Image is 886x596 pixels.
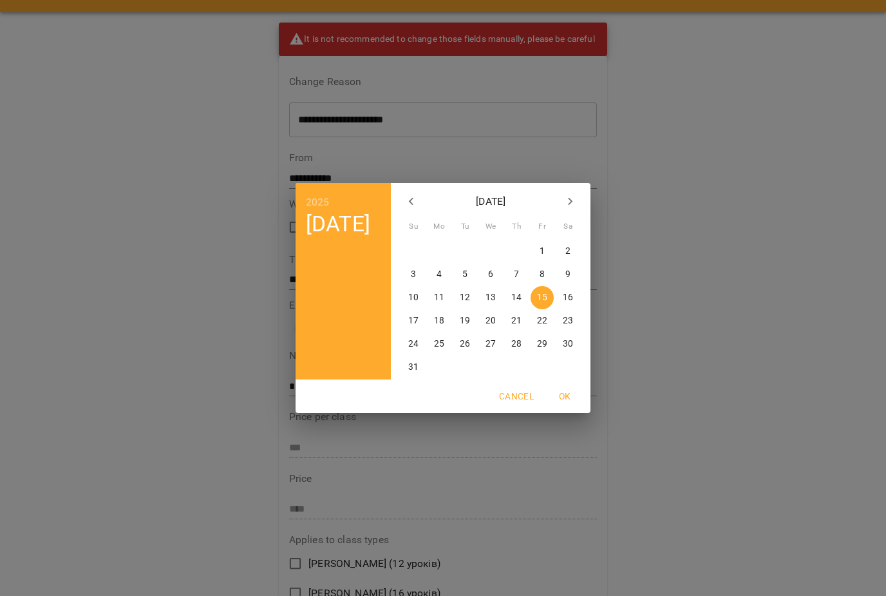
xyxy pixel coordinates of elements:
[485,314,496,327] p: 20
[488,268,493,281] p: 6
[511,291,522,304] p: 14
[556,286,580,309] button: 16
[402,332,425,356] button: 24
[540,268,545,281] p: 8
[563,338,573,351] p: 30
[479,309,502,332] button: 20
[479,286,502,309] button: 13
[434,314,444,327] p: 18
[531,263,554,286] button: 8
[434,291,444,304] p: 11
[453,332,476,356] button: 26
[505,332,528,356] button: 28
[485,291,496,304] p: 13
[499,389,534,404] span: Cancel
[460,338,470,351] p: 26
[565,268,570,281] p: 9
[402,356,425,379] button: 31
[556,263,580,286] button: 9
[531,309,554,332] button: 22
[540,245,545,258] p: 1
[505,286,528,309] button: 14
[402,286,425,309] button: 10
[460,314,470,327] p: 19
[479,263,502,286] button: 6
[485,338,496,351] p: 27
[460,291,470,304] p: 12
[505,309,528,332] button: 21
[428,332,451,356] button: 25
[531,240,554,263] button: 1
[453,309,476,332] button: 19
[427,194,555,209] p: [DATE]
[505,263,528,286] button: 7
[453,286,476,309] button: 12
[402,220,425,233] span: Su
[453,263,476,286] button: 5
[306,193,330,211] button: 2025
[511,314,522,327] p: 21
[402,263,425,286] button: 3
[531,332,554,356] button: 29
[428,286,451,309] button: 11
[408,291,419,304] p: 10
[453,220,476,233] span: Tu
[514,268,519,281] p: 7
[411,268,416,281] p: 3
[556,332,580,356] button: 30
[537,291,547,304] p: 15
[563,291,573,304] p: 16
[402,309,425,332] button: 17
[434,338,444,351] p: 25
[306,211,370,237] button: [DATE]
[428,263,451,286] button: 4
[563,314,573,327] p: 23
[544,385,585,408] button: OK
[556,309,580,332] button: 23
[565,245,570,258] p: 2
[479,220,502,233] span: We
[537,314,547,327] p: 22
[462,268,467,281] p: 5
[428,309,451,332] button: 18
[437,268,442,281] p: 4
[428,220,451,233] span: Mo
[408,361,419,374] p: 31
[494,385,539,408] button: Cancel
[408,338,419,351] p: 24
[556,240,580,263] button: 2
[556,220,580,233] span: Sa
[511,338,522,351] p: 28
[408,314,419,327] p: 17
[531,220,554,233] span: Fr
[505,220,528,233] span: Th
[549,389,580,404] span: OK
[479,332,502,356] button: 27
[537,338,547,351] p: 29
[531,286,554,309] button: 15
